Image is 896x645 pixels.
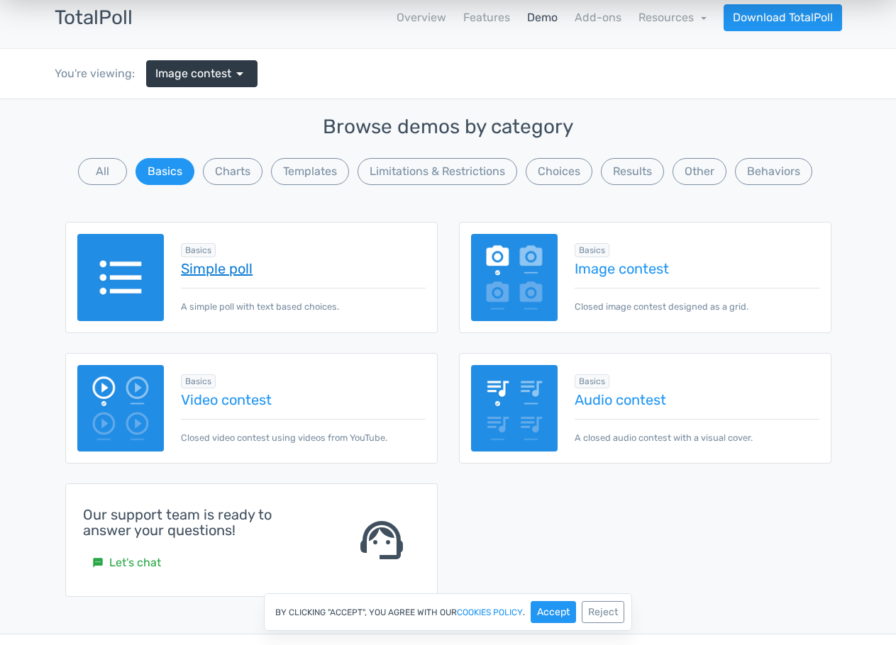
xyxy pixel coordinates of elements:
div: 43.89% [221,301,243,307]
img: fruit-3246127_1920-500x500.jpg [122,57,332,267]
a: Download TotalPoll [724,4,842,31]
p: Closed video contest using videos from YouTube. [181,419,425,444]
a: Video contest [181,392,425,408]
a: Simple poll [181,261,425,276]
button: Reject [582,601,624,623]
button: Limitations & Restrictions [358,158,517,185]
a: Audio contest [575,392,819,408]
span: Banana [573,276,765,293]
span: Apple [352,276,543,293]
p: A simple poll with text based choices. [181,288,425,313]
span: Peach [573,546,765,563]
span: support_agent [356,515,407,566]
a: Image contest arrow_drop_down [146,60,258,87]
img: text-poll.png.webp [77,234,165,321]
span: Pomegranate [352,546,543,563]
img: image-poll.png.webp [471,234,558,321]
span: Strawberry [131,546,323,563]
p: A closed audio contest with a visual cover. [575,419,819,444]
div: You're viewing: [55,65,146,82]
img: video-poll.png.webp [77,365,165,452]
button: Charts [203,158,262,185]
a: smsLet's chat [83,549,170,576]
a: Add-ons [575,9,621,26]
button: Choices [526,158,592,185]
img: strawberry-1180048_1920-500x500.jpg [122,327,332,537]
p: Your favorite fruit? [122,28,775,45]
span: Kiwi [131,276,323,293]
img: peach-3314679_1920-500x500.jpg [564,327,774,537]
a: Overview [397,9,446,26]
img: pomegranate-196800_1920-500x500.jpg [343,327,553,537]
a: Resources [638,11,707,24]
button: Results [601,158,664,185]
h3: Browse demos by category [65,116,831,138]
button: Templates [271,158,349,185]
p: Closed image contest designed as a grid. [575,288,819,313]
div: 9.10% [155,571,170,578]
button: Basics [135,158,194,185]
img: cereal-898073_1920-500x500.jpg [564,57,774,267]
div: 22.12% [401,301,420,307]
a: cookies policy [457,608,523,617]
img: audio-poll.png.webp [471,365,558,452]
div: 8.97% [376,571,394,578]
a: Demo [527,9,558,26]
div: 3.13% [586,571,602,578]
button: All [78,158,127,185]
button: Other [673,158,726,185]
h4: Our support team is ready to answer your questions! [83,507,321,538]
div: By clicking "Accept", you agree with our . [264,593,632,631]
span: Image contest [155,65,231,82]
span: Browse all in Basics [181,374,216,388]
h3: TotalPoll [55,7,133,29]
img: apple-1776744_1920-500x500.jpg [343,57,553,267]
div: 12.80% [604,301,626,307]
small: sms [92,557,104,568]
span: arrow_drop_down [231,65,248,82]
button: Behaviors [735,158,812,185]
a: Image contest [575,261,819,276]
span: Browse all in Basics [575,374,609,388]
span: Browse all in Basics [575,243,609,257]
button: Accept [531,601,576,623]
span: Browse all in Basics [181,243,216,257]
a: Features [463,9,510,26]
